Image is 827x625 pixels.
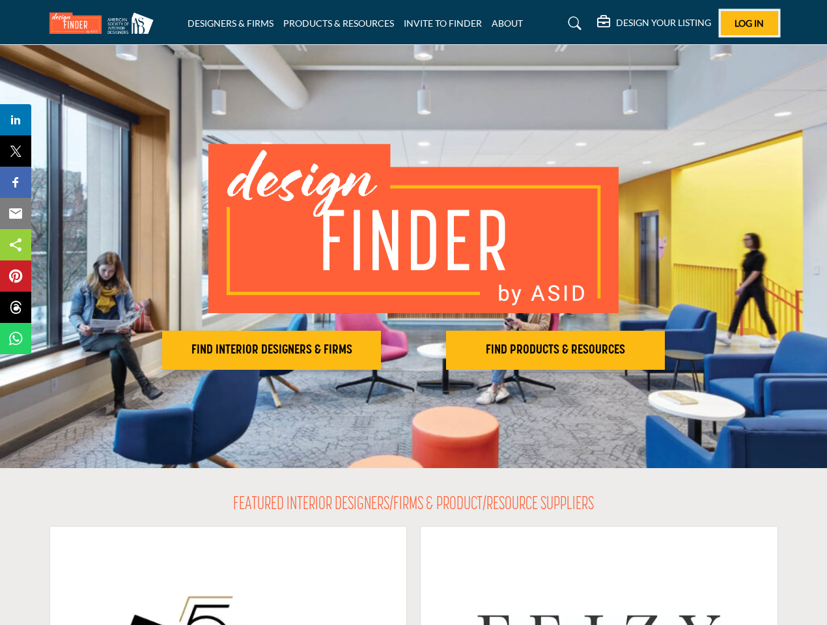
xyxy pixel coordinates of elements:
[162,331,381,370] button: FIND INTERIOR DESIGNERS & FIRMS
[166,342,377,358] h2: FIND INTERIOR DESIGNERS & FIRMS
[616,17,711,29] h5: DESIGN YOUR LISTING
[188,18,273,29] a: DESIGNERS & FIRMS
[404,18,482,29] a: INVITE TO FINDER
[446,331,665,370] button: FIND PRODUCTS & RESOURCES
[283,18,394,29] a: PRODUCTS & RESOURCES
[597,16,711,31] div: DESIGN YOUR LISTING
[233,494,594,516] h2: FEATURED INTERIOR DESIGNERS/FIRMS & PRODUCT/RESOURCE SUPPLIERS
[208,144,619,313] img: image
[555,13,590,34] a: Search
[492,18,523,29] a: ABOUT
[49,12,160,34] img: Site Logo
[721,11,778,35] button: Log In
[735,18,764,29] span: Log In
[450,342,661,358] h2: FIND PRODUCTS & RESOURCES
